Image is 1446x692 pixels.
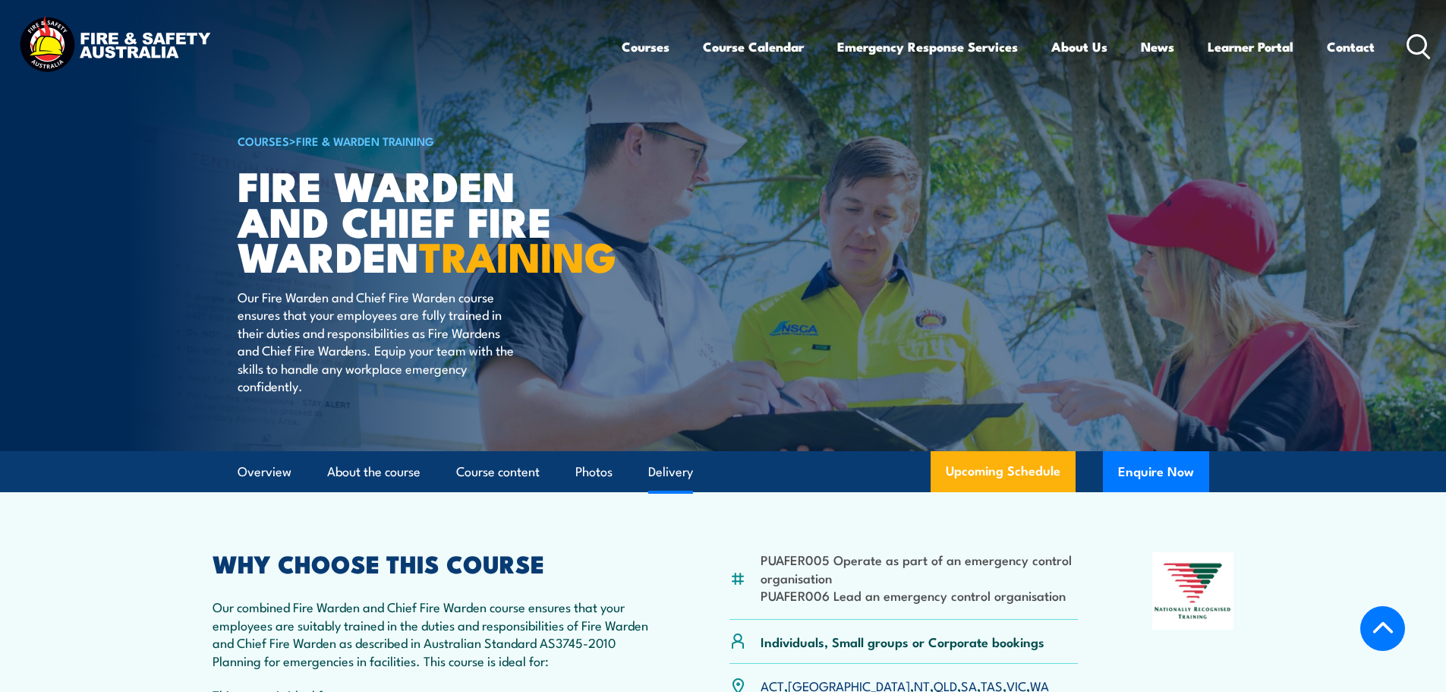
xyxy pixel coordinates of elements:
[575,452,613,492] a: Photos
[1103,451,1209,492] button: Enquire Now
[1051,27,1107,67] a: About Us
[1208,27,1293,67] a: Learner Portal
[1141,27,1174,67] a: News
[213,552,656,574] h2: WHY CHOOSE THIS COURSE
[703,27,804,67] a: Course Calendar
[1327,27,1375,67] a: Contact
[419,223,616,286] strong: TRAINING
[238,131,613,150] h6: >
[213,598,656,669] p: Our combined Fire Warden and Chief Fire Warden course ensures that your employees are suitably tr...
[622,27,669,67] a: Courses
[238,452,291,492] a: Overview
[761,586,1079,604] li: PUAFER006 Lead an emergency control organisation
[761,633,1044,650] p: Individuals, Small groups or Corporate bookings
[238,288,515,394] p: Our Fire Warden and Chief Fire Warden course ensures that your employees are fully trained in the...
[238,132,289,149] a: COURSES
[456,452,540,492] a: Course content
[1152,552,1234,630] img: Nationally Recognised Training logo.
[327,452,421,492] a: About the course
[761,551,1079,586] li: PUAFER005 Operate as part of an emergency control organisation
[931,451,1076,492] a: Upcoming Schedule
[238,167,613,273] h1: Fire Warden and Chief Fire Warden
[837,27,1018,67] a: Emergency Response Services
[648,452,693,492] a: Delivery
[296,132,434,149] a: Fire & Warden Training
